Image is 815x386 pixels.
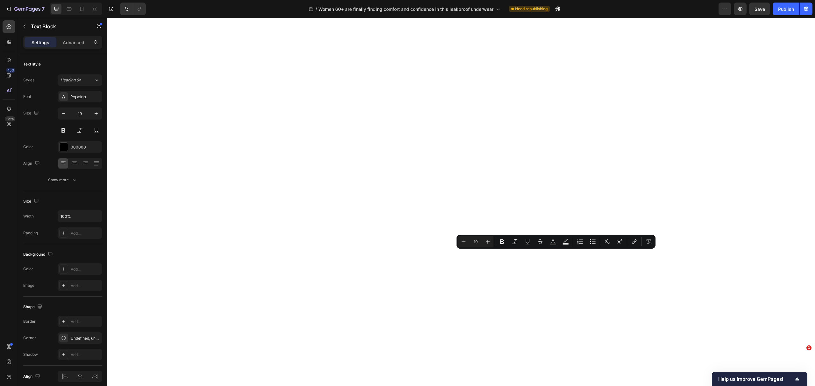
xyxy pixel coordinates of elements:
[23,197,40,206] div: Size
[755,6,765,12] span: Save
[120,3,146,15] div: Undo/Redo
[63,39,84,46] p: Advanced
[23,174,102,186] button: Show more
[23,250,54,259] div: Background
[23,77,34,83] div: Styles
[23,61,41,67] div: Text style
[71,266,101,272] div: Add...
[71,144,101,150] div: 000000
[23,283,34,288] div: Image
[71,352,101,358] div: Add...
[42,5,45,13] p: 7
[315,6,317,12] span: /
[107,18,815,386] iframe: Design area
[60,77,81,83] span: Heading 6*
[23,230,38,236] div: Padding
[71,231,101,236] div: Add...
[3,3,47,15] button: 7
[23,319,36,324] div: Border
[778,6,794,12] div: Publish
[23,352,38,357] div: Shadow
[23,109,40,118] div: Size
[23,335,36,341] div: Corner
[6,68,15,73] div: 450
[23,303,44,311] div: Shape
[23,159,41,168] div: Align
[749,3,770,15] button: Save
[58,210,102,222] input: Auto
[23,94,31,100] div: Font
[23,372,41,381] div: Align
[773,3,799,15] button: Publish
[718,375,801,383] button: Show survey - Help us improve GemPages!
[32,39,49,46] p: Settings
[23,213,34,219] div: Width
[31,23,85,30] p: Text Block
[5,116,15,121] div: Beta
[71,283,101,289] div: Add...
[58,74,102,86] button: Heading 6*
[718,376,793,382] span: Help us improve GemPages!
[23,144,33,150] div: Color
[515,6,548,12] span: Need republishing
[457,235,656,249] div: Editor contextual toolbar
[318,6,493,12] span: Women 60+ are finally finding comfort and confidence in this leakproof underwear
[71,94,101,100] div: Poppins
[806,345,811,350] span: 1
[48,177,78,183] div: Show more
[71,335,101,341] div: Undefined, undefined, undefined, undefined
[23,266,33,272] div: Color
[793,355,809,370] iframe: Intercom live chat
[71,319,101,325] div: Add...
